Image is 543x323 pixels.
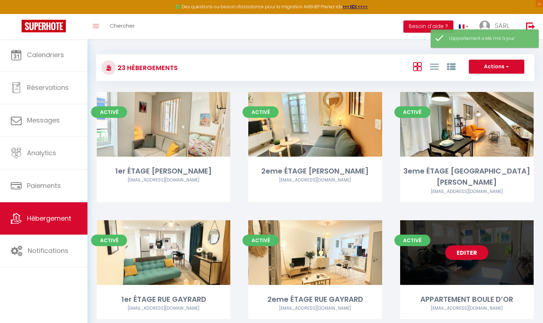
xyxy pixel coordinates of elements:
div: Airbnb [248,177,382,184]
a: Vue en Box [413,60,422,72]
span: SARL [495,21,510,30]
a: ... SARL [474,14,519,39]
div: Airbnb [248,305,382,312]
span: Analytics [27,148,56,157]
div: L'appartement a été mis à jour [449,35,531,42]
span: Réservations [27,83,69,92]
div: Airbnb [400,305,534,312]
span: Hébergement [27,214,71,223]
span: Calendriers [27,50,64,59]
a: Editer [445,245,488,260]
div: APPARTEMENT BOULE D’OR [400,294,534,305]
div: 3eme ÉTAGE [GEOGRAPHIC_DATA][PERSON_NAME] [400,166,534,188]
a: >>> ICI <<<< [343,4,368,10]
div: 1er ÉTAGE [PERSON_NAME] [97,166,230,177]
span: Activé [91,106,127,118]
span: Activé [243,235,279,246]
img: Super Booking [22,20,66,32]
a: Chercher [104,14,140,39]
div: Airbnb [97,177,230,184]
span: Chercher [110,22,135,29]
span: Paiements [27,181,61,190]
span: Activé [394,106,430,118]
span: Messages [27,116,60,125]
h3: 23 Hébergements [116,60,178,76]
div: 2eme ÉTAGE [PERSON_NAME] [248,166,382,177]
div: Airbnb [97,305,230,312]
button: Actions [469,60,524,74]
span: Notifications [28,246,68,255]
img: ... [479,20,490,31]
span: Activé [91,235,127,246]
div: 1er ÉTAGE RUE GAYRARD [97,294,230,305]
a: Vue par Groupe [447,60,456,72]
div: 2eme ÉTAGE RUE GAYRARD [248,294,382,305]
span: Activé [243,106,279,118]
img: logout [526,22,535,31]
a: Vue en Liste [430,60,439,72]
div: Airbnb [400,188,534,195]
span: Activé [394,235,430,246]
button: Besoin d'aide ? [403,20,453,33]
